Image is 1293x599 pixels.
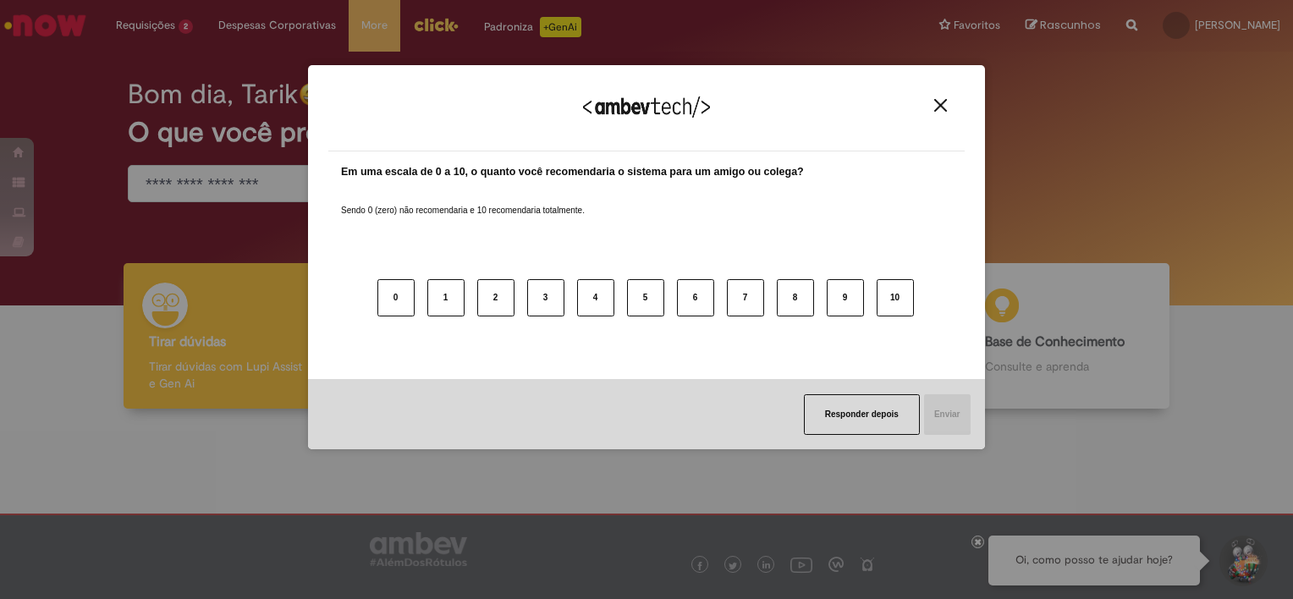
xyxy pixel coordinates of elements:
img: Logo Ambevtech [583,96,710,118]
button: 0 [377,279,415,316]
label: Sendo 0 (zero) não recomendaria e 10 recomendaria totalmente. [341,184,585,217]
button: Responder depois [804,394,920,435]
button: Close [929,98,952,113]
button: 5 [627,279,664,316]
button: 6 [677,279,714,316]
img: Close [934,99,947,112]
button: 9 [827,279,864,316]
label: Em uma escala de 0 a 10, o quanto você recomendaria o sistema para um amigo ou colega? [341,164,804,180]
button: 7 [727,279,764,316]
button: 1 [427,279,465,316]
button: 4 [577,279,614,316]
button: 2 [477,279,514,316]
button: 3 [527,279,564,316]
button: 10 [877,279,914,316]
button: 8 [777,279,814,316]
